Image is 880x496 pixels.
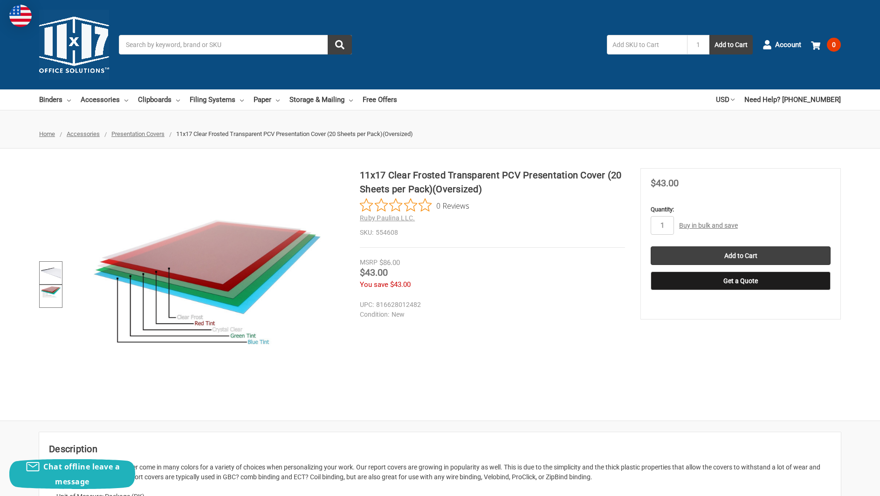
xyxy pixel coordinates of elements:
[651,272,831,290] button: Get a Quote
[360,300,621,310] dd: 816628012482
[390,280,411,289] span: $43.00
[360,258,378,267] div: MSRP
[41,263,61,283] img: 11x17 Clear Frosted Transparent PCV Presentation Cover (20 Sheets per Pack)
[360,310,389,319] dt: Condition:
[41,286,61,298] img: 11x17 Clear Frosted Transparent PCV Presentation Cover (20 Sheets per Pack)(Oversized)
[190,89,244,110] a: Filing Systems
[360,198,469,212] button: Rated 0 out of 5 stars from 0 reviews. Jump to reviews.
[360,267,388,278] span: $43.00
[651,205,831,214] label: Quantity:
[360,228,373,238] dt: SKU:
[67,130,100,137] a: Accessories
[379,258,400,267] span: $86.00
[43,462,120,487] span: Chat offline leave a message
[811,33,841,57] a: 0
[360,280,388,289] span: You save
[827,38,841,52] span: 0
[81,89,128,110] a: Accessories
[39,10,109,80] img: 11x17.com
[254,89,280,110] a: Paper
[111,130,165,137] a: Presentation Covers
[360,228,625,238] dd: 554608
[9,459,135,489] button: Chat offline leave a message
[360,214,415,222] a: Ruby Paulina LLC.
[607,35,687,54] input: Add SKU to Cart
[651,177,679,189] span: $43.00
[360,310,621,319] dd: New
[763,33,801,57] a: Account
[775,40,801,50] span: Account
[716,89,735,110] a: USD
[39,89,71,110] a: Binders
[176,130,413,137] span: 11x17 Clear Frosted Transparent PCV Presentation Cover (20 Sheets per Pack)(Oversized)
[744,89,841,110] a: Need Help? [PHONE_NUMBER]
[436,198,469,212] span: 0 Reviews
[49,442,831,456] h2: Description
[360,300,374,310] dt: UPC:
[9,5,32,27] img: duty and tax information for United States
[709,35,753,54] button: Add to Cart
[49,462,831,482] p: The report covers that we offer come in many colors for a variety of choices when personalizing y...
[360,168,625,196] h1: 11x17 Clear Frosted Transparent PCV Presentation Cover (20 Sheets per Pack)(Oversized)
[39,130,55,137] a: Home
[651,246,831,265] input: Add to Cart
[138,89,180,110] a: Clipboards
[119,35,352,54] input: Search by keyword, brand or SKU
[679,222,738,229] a: Buy in bulk and save
[289,89,353,110] a: Storage & Mailing
[363,89,397,110] a: Free Offers
[90,216,323,353] img: 11x17 Clear Frosted Transparent PCV Presentation Cover (20 Sheets per Pack)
